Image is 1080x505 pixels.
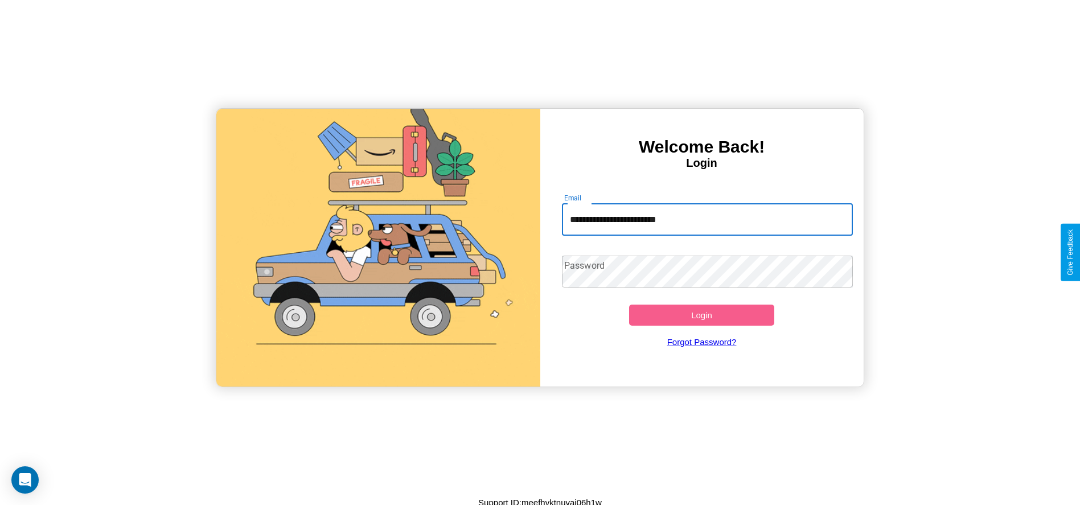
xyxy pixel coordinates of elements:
[556,326,847,358] a: Forgot Password?
[629,305,775,326] button: Login
[540,137,864,157] h3: Welcome Back!
[540,157,864,170] h4: Login
[216,109,540,387] img: gif
[11,466,39,494] div: Open Intercom Messenger
[564,193,582,203] label: Email
[1066,229,1074,276] div: Give Feedback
